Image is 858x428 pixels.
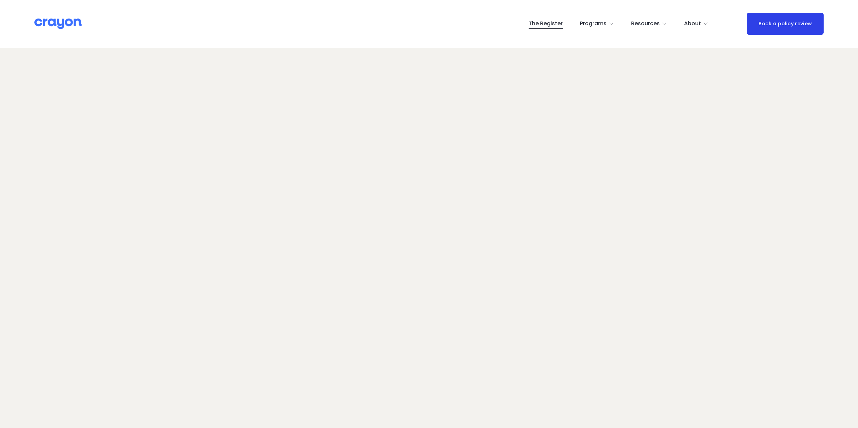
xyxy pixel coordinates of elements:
img: Crayon [34,18,82,30]
a: The Register [529,19,563,29]
a: folder dropdown [580,19,614,29]
span: Programs [580,19,606,29]
span: About [684,19,701,29]
a: Book a policy review [747,13,824,35]
a: folder dropdown [684,19,708,29]
span: Resources [631,19,660,29]
a: folder dropdown [631,19,667,29]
